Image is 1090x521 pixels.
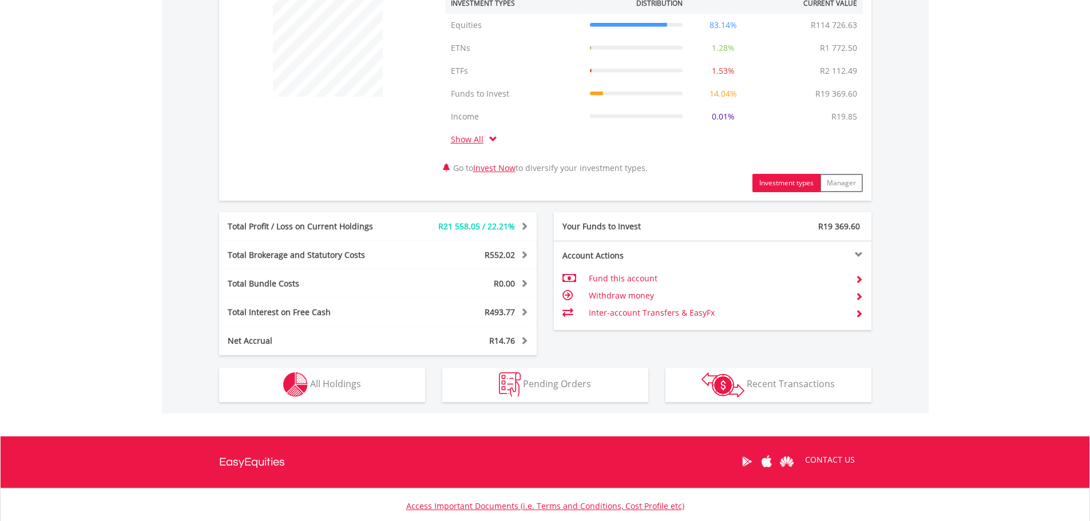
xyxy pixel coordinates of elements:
td: 1.28% [688,37,758,59]
span: All Holdings [310,377,361,390]
div: Total Bundle Costs [219,278,405,289]
td: R19 369.60 [810,82,863,105]
td: Funds to Invest [445,82,584,105]
td: ETNs [445,37,584,59]
img: holdings-wht.png [283,372,308,397]
div: Total Profit / Loss on Current Holdings [219,221,405,232]
td: ETFs [445,59,584,82]
td: R114 726.63 [805,14,863,37]
a: Show All [451,134,489,145]
button: All Holdings [219,368,425,402]
span: R552.02 [485,249,515,260]
span: Pending Orders [523,377,591,390]
div: Total Brokerage and Statutory Costs [219,249,405,261]
span: R14.76 [489,335,515,346]
td: R19.85 [826,105,863,128]
span: R493.77 [485,307,515,317]
a: Invest Now [473,162,516,173]
a: EasyEquities [219,436,285,488]
button: Pending Orders [442,368,648,402]
td: 0.01% [688,105,758,128]
a: Google Play [737,444,757,479]
span: R21 558.05 / 22.21% [438,221,515,232]
img: transactions-zar-wht.png [701,372,744,397]
div: Total Interest on Free Cash [219,307,405,318]
button: Manager [820,174,863,192]
span: Recent Transactions [747,377,835,390]
a: CONTACT US [797,444,863,476]
td: 1.53% [688,59,758,82]
span: R19 369.60 [818,221,860,232]
a: Apple [757,444,777,479]
div: Account Actions [554,250,713,261]
td: Equities [445,14,584,37]
td: 14.04% [688,82,758,105]
td: Withdraw money [589,287,846,304]
img: pending_instructions-wht.png [499,372,521,397]
div: Net Accrual [219,335,405,347]
td: Income [445,105,584,128]
td: R1 772.50 [814,37,863,59]
td: R2 112.49 [814,59,863,82]
td: Inter-account Transfers & EasyFx [589,304,846,321]
td: Fund this account [589,270,846,287]
a: Huawei [777,444,797,479]
span: R0.00 [494,278,515,289]
button: Recent Transactions [665,368,871,402]
a: Access Important Documents (i.e. Terms and Conditions, Cost Profile etc) [406,500,684,511]
button: Investment types [752,174,821,192]
td: 83.14% [688,14,758,37]
div: Your Funds to Invest [554,221,713,232]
